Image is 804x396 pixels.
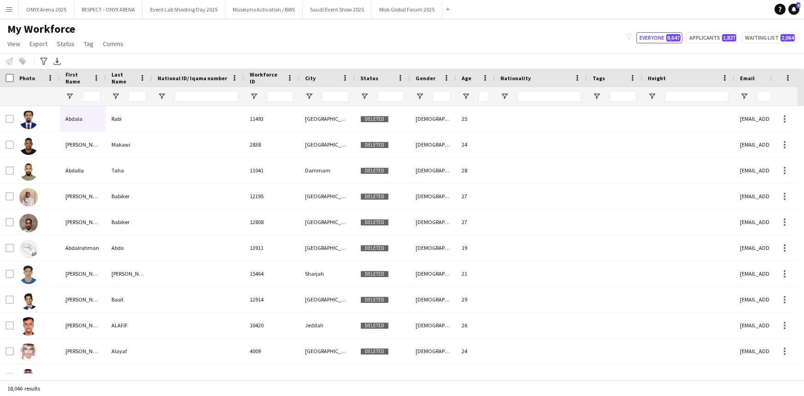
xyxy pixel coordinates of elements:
[456,287,495,312] div: 29
[609,91,637,102] input: Tags Filter Input
[6,244,14,252] input: Row Selection is disabled for this row (unchecked)
[648,92,656,100] button: Open Filter Menu
[666,34,681,41] span: 8,647
[60,106,106,131] div: Abdala
[19,369,38,387] img: Abdulaziz Alhumaidani
[410,261,456,286] div: [DEMOGRAPHIC_DATA]
[360,271,389,278] span: Deleted
[648,75,666,82] span: Height
[99,38,127,50] a: Comms
[416,75,435,82] span: Gender
[84,40,94,48] span: Tag
[410,132,456,157] div: [DEMOGRAPHIC_DATA]
[60,209,106,235] div: [PERSON_NAME]
[360,75,378,82] span: Status
[60,235,106,260] div: Abdalrahman
[636,32,682,43] button: Everyone8,647
[19,266,38,284] img: Abdul aziz Mohammad
[360,116,389,123] span: Deleted
[19,75,35,82] span: Photo
[106,209,152,235] div: Babiker
[456,209,495,235] div: 27
[112,71,135,85] span: Last Name
[244,132,299,157] div: 2838
[6,115,14,123] input: Row Selection is disabled for this row (unchecked)
[244,261,299,286] div: 15464
[410,209,456,235] div: [DEMOGRAPHIC_DATA]
[19,214,38,232] img: Abdallah Babiker
[57,40,75,48] span: Status
[19,188,38,207] img: Abdallah Babiker
[456,132,495,157] div: 24
[360,348,389,355] span: Deleted
[410,338,456,364] div: [DEMOGRAPHIC_DATA]
[112,92,120,100] button: Open Filter Menu
[740,92,748,100] button: Open Filter Menu
[19,111,38,129] img: Abdala Rabi
[19,317,38,336] img: ABDULAZIZ ALAFIF
[103,40,123,48] span: Comms
[781,34,795,41] span: 2,064
[74,0,143,18] button: RESPECT - ONYX ARENA
[299,338,355,364] div: [GEOGRAPHIC_DATA]
[303,0,372,18] button: Saudi Event Show 2025
[360,142,389,148] span: Deleted
[299,364,355,390] div: [GEOGRAPHIC_DATA]
[244,106,299,131] div: 11493
[80,38,97,50] a: Tag
[410,106,456,131] div: [DEMOGRAPHIC_DATA]
[360,167,389,174] span: Deleted
[82,91,100,102] input: First Name Filter Input
[456,235,495,260] div: 19
[6,192,14,201] input: Row Selection is disabled for this row (unchecked)
[299,287,355,312] div: [GEOGRAPHIC_DATA]
[244,158,299,183] div: 11041
[299,132,355,157] div: [GEOGRAPHIC_DATA]
[456,183,495,209] div: 27
[360,296,389,303] span: Deleted
[244,183,299,209] div: 12195
[19,162,38,181] img: Abdalla Taha
[106,287,152,312] div: Basit
[106,313,152,338] div: ALAFIF
[360,245,389,252] span: Deleted
[60,183,106,209] div: [PERSON_NAME]
[106,261,152,286] div: [PERSON_NAME]
[19,0,74,18] button: ONYX Arena 2025
[299,235,355,260] div: [GEOGRAPHIC_DATA]
[299,106,355,131] div: [GEOGRAPHIC_DATA]
[456,106,495,131] div: 25
[500,92,509,100] button: Open Filter Menu
[106,338,152,364] div: Alayaf
[19,240,38,258] img: Abdalrahman Abdo
[19,343,38,361] img: Abdulaziz Alayaf
[128,91,147,102] input: Last Name Filter Input
[60,364,106,390] div: [PERSON_NAME]
[250,92,258,100] button: Open Filter Menu
[6,218,14,226] input: Row Selection is disabled for this row (unchecked)
[65,71,89,85] span: First Name
[456,338,495,364] div: 24
[143,0,225,18] button: Event Lab Shooting Day 2025
[60,158,106,183] div: Abdalla
[593,92,601,100] button: Open Filter Menu
[305,92,313,100] button: Open Filter Menu
[6,270,14,278] input: Row Selection is disabled for this row (unchecked)
[410,313,456,338] div: [DEMOGRAPHIC_DATA]
[106,158,152,183] div: Taha
[244,338,299,364] div: 4009
[299,183,355,209] div: [GEOGRAPHIC_DATA]
[174,91,239,102] input: National ID/ Iqama number Filter Input
[106,132,152,157] div: Makawi
[7,22,75,36] span: My Workforce
[53,38,78,50] a: Status
[38,56,49,67] app-action-btn: Advanced filters
[244,209,299,235] div: 12808
[19,291,38,310] img: Abdul Basit
[456,313,495,338] div: 26
[360,219,389,226] span: Deleted
[299,261,355,286] div: Sharjah
[29,40,47,48] span: Export
[796,2,800,8] span: 4
[6,141,14,149] input: Row Selection is disabled for this row (unchecked)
